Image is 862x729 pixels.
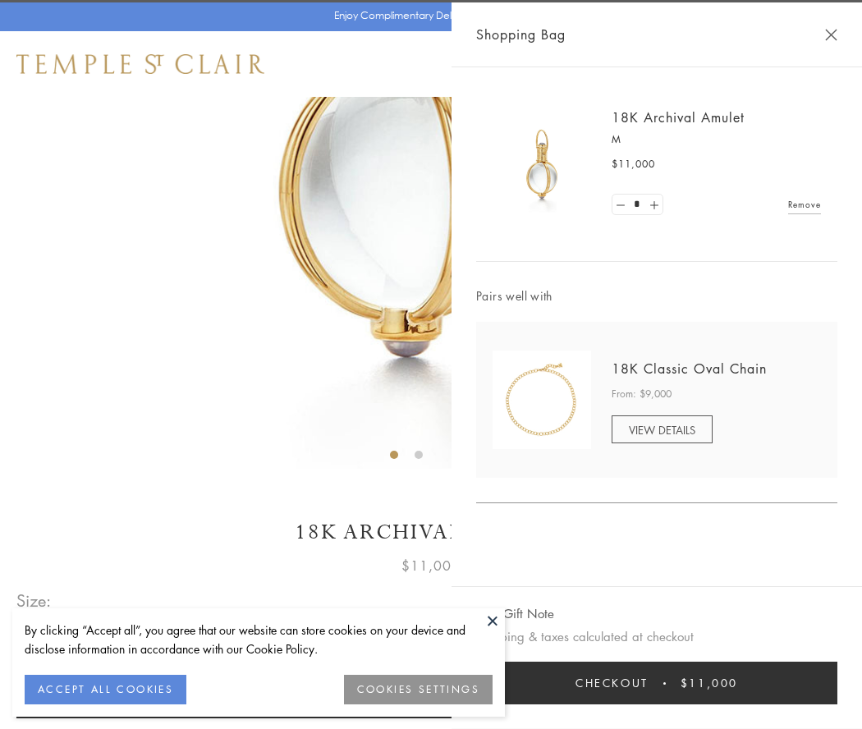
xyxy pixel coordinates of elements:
[25,675,186,704] button: ACCEPT ALL COOKIES
[612,386,672,402] span: From: $9,000
[493,351,591,449] img: N88865-OV18
[612,360,767,378] a: 18K Classic Oval Chain
[612,131,821,148] p: M
[401,555,461,576] span: $11,000
[612,415,713,443] a: VIEW DETAILS
[16,587,53,614] span: Size:
[476,662,837,704] button: Checkout $11,000
[476,626,837,647] p: Shipping & taxes calculated at checkout
[16,54,264,74] img: Temple St. Clair
[344,675,493,704] button: COOKIES SETTINGS
[16,518,846,547] h1: 18K Archival Amulet
[612,108,745,126] a: 18K Archival Amulet
[681,674,738,692] span: $11,000
[825,29,837,41] button: Close Shopping Bag
[476,287,837,305] span: Pairs well with
[25,621,493,658] div: By clicking “Accept all”, you agree that our website can store cookies on your device and disclos...
[629,422,695,438] span: VIEW DETAILS
[575,674,649,692] span: Checkout
[476,24,566,45] span: Shopping Bag
[612,156,655,172] span: $11,000
[645,195,662,215] a: Set quantity to 2
[788,195,821,213] a: Remove
[493,115,591,213] img: 18K Archival Amulet
[334,7,520,24] p: Enjoy Complimentary Delivery & Returns
[476,603,554,624] button: Add Gift Note
[612,195,629,215] a: Set quantity to 0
